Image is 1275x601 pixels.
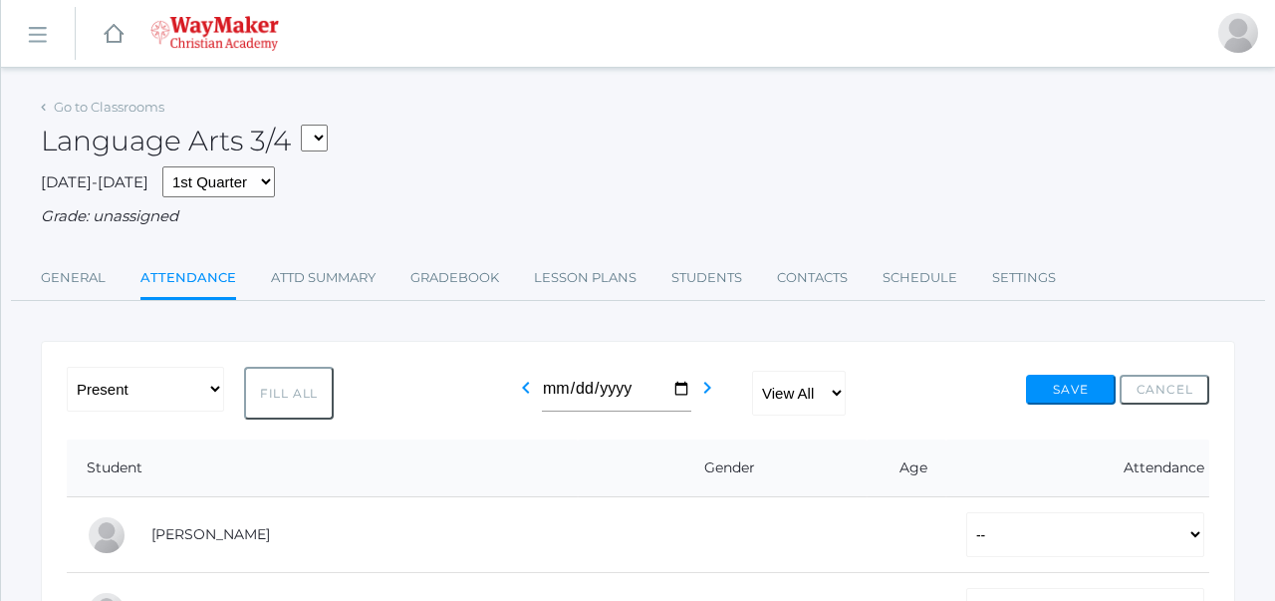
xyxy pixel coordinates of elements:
button: Fill All [244,367,334,420]
th: Student [67,440,578,497]
span: [DATE]-[DATE] [41,172,148,191]
img: 4_waymaker-logo-stack-white.png [150,16,279,51]
a: Students [671,258,742,298]
a: Attendance [140,258,236,301]
a: Attd Summary [271,258,376,298]
th: Gender [578,440,867,497]
th: Attendance [946,440,1209,497]
a: Contacts [777,258,848,298]
a: [PERSON_NAME] [151,525,270,543]
i: chevron_left [514,376,538,400]
a: chevron_left [514,385,538,404]
a: Settings [992,258,1056,298]
i: chevron_right [695,376,719,400]
a: chevron_right [695,385,719,404]
a: Schedule [883,258,957,298]
a: General [41,258,106,298]
button: Save [1026,375,1116,405]
div: Joshua Bennett [1218,13,1258,53]
h2: Language Arts 3/4 [41,126,328,156]
div: Elijah Benzinger-Stephens [87,515,127,555]
div: Grade: unassigned [41,205,1235,228]
a: Go to Classrooms [54,99,164,115]
button: Cancel [1120,375,1209,405]
a: Gradebook [410,258,499,298]
th: Age [867,440,946,497]
a: Lesson Plans [534,258,637,298]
